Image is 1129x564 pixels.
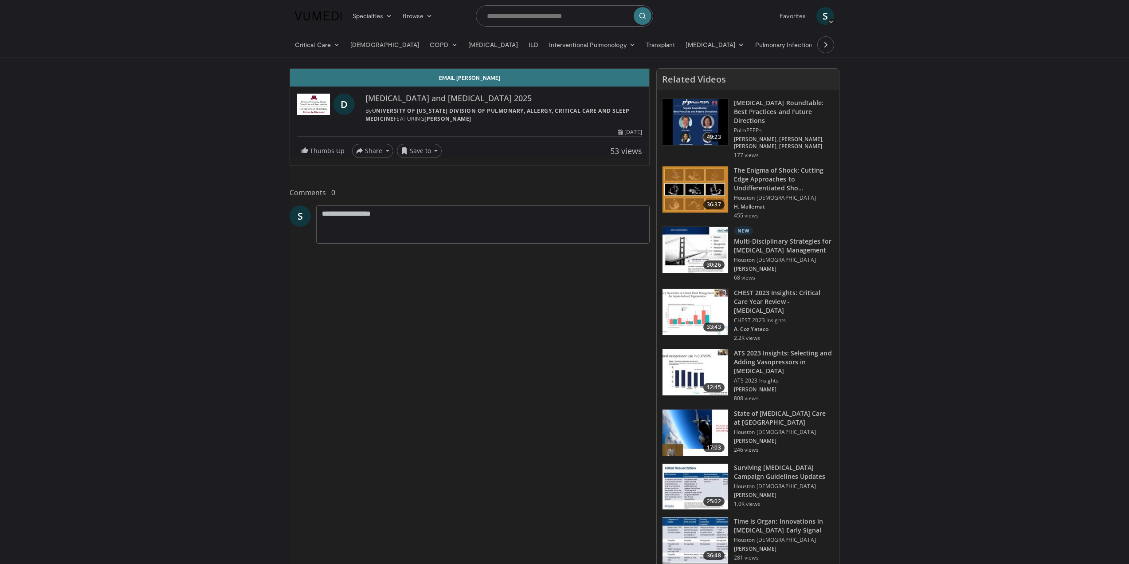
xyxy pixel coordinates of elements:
a: [DEMOGRAPHIC_DATA] [345,36,424,54]
a: 25:02 Surviving [MEDICAL_DATA] Campaign Guidelines Updates Houston [DEMOGRAPHIC_DATA] [PERSON_NAM... [662,463,834,510]
h3: Surviving [MEDICAL_DATA] Campaign Guidelines Updates [734,463,834,481]
h3: Multi-Disciplinary Strategies for [MEDICAL_DATA] Management [734,237,834,255]
p: 281 views [734,554,759,561]
span: Comments 0 [290,187,650,198]
a: S [290,205,311,227]
img: d83c8c66-eae5-469a-8dfe-32f9d3e0b9f1.150x105_q85_crop-smart_upscale.jpg [663,464,728,510]
a: 17:03 State of [MEDICAL_DATA] Care at [GEOGRAPHIC_DATA] Houston [DEMOGRAPHIC_DATA] [PERSON_NAME] ... [662,409,834,456]
p: 246 views [734,446,759,454]
p: 455 views [734,212,759,219]
p: Houston [DEMOGRAPHIC_DATA] [734,483,834,490]
a: University of [US_STATE] Division of Pulmonary, Allergy, Critical Care and Sleep Medicine [365,107,630,122]
h3: [MEDICAL_DATA] Roundtable: Best Practices and Future Directions [734,99,834,125]
p: Houston [DEMOGRAPHIC_DATA] [734,429,834,436]
img: 8074ec78-df1f-4f4d-9498-c2e72ebf8b0f.150x105_q85_crop-smart_upscale.jpg [663,289,728,335]
p: 68 views [734,274,756,281]
a: [MEDICAL_DATA] [680,36,749,54]
button: Share [352,144,393,158]
span: 25:02 [703,497,725,506]
input: Search topics, interventions [476,5,653,27]
button: Save to [397,144,442,158]
span: 36:37 [703,200,725,209]
h4: Related Videos [662,74,726,85]
p: Houston [DEMOGRAPHIC_DATA] [734,194,834,201]
a: S [816,7,834,25]
p: [PERSON_NAME], [PERSON_NAME], [PERSON_NAME], [PERSON_NAME] [734,136,834,150]
p: New [734,226,753,235]
span: 53 views [610,146,642,156]
p: 808 views [734,395,759,402]
a: 36:37 The Enigma of Shock: Cutting Edge Approaches to Undifferentiated Sho… Houston [DEMOGRAPHIC_... [662,166,834,219]
h3: The Enigma of Shock: Cutting Edge Approaches to Undifferentiated Sho… [734,166,834,193]
a: Specialties [347,7,397,25]
img: 89ad8800-9605-4e9e-b157-c4286d600175.150x105_q85_crop-smart_upscale.jpg [663,166,728,213]
img: VuMedi Logo [295,12,342,20]
img: 8ccbaed9-ea28-4827-ad78-a7af062a5bc5.150x105_q85_crop-smart_upscale.jpg [663,349,728,395]
p: 1.0K views [734,501,760,508]
img: c31b4da6-d9f8-4388-b301-058fa53cf16d.150x105_q85_crop-smart_upscale.jpg [663,99,728,145]
a: [MEDICAL_DATA] [463,36,523,54]
p: 177 views [734,152,759,159]
a: Transplant [641,36,681,54]
span: 33:43 [703,323,725,331]
p: CHEST 2023 Insights [734,317,834,324]
img: b1dff25d-05e1-4239-97e7-61dec72f3f52.150x105_q85_crop-smart_upscale.jpg [663,227,728,273]
a: Favorites [774,7,811,25]
span: 36:48 [703,551,725,560]
span: 12:45 [703,383,725,392]
h3: CHEST 2023 Insights: Critical Care Year Review - [MEDICAL_DATA] [734,288,834,315]
h3: ATS 2023 Insights: Selecting and Adding Vasopressors in [MEDICAL_DATA] [734,349,834,375]
p: [PERSON_NAME] [734,438,834,445]
div: [DATE] [618,128,642,136]
h3: Time is Organ: Innovations in [MEDICAL_DATA] Early Signal [734,517,834,535]
p: H. Mallemat [734,203,834,210]
span: 49:23 [703,133,725,142]
a: Interventional Pulmonology [544,36,641,54]
img: University of Minnesota Division of Pulmonary, Allergy, Critical Care and Sleep Medicine [297,94,330,115]
span: 30:26 [703,260,725,269]
p: 2.2K views [734,335,760,342]
div: By FEATURING [365,107,642,123]
a: COPD [424,36,463,54]
p: [PERSON_NAME] [734,265,834,272]
img: 9b9a8ab6-ae55-4080-99f2-2ed1351b7586.150x105_q85_crop-smart_upscale.jpg [663,410,728,456]
p: [PERSON_NAME] [734,492,834,499]
a: Email [PERSON_NAME] [290,69,649,87]
h4: [MEDICAL_DATA] and [MEDICAL_DATA] 2025 [365,94,642,103]
a: 49:23 [MEDICAL_DATA] Roundtable: Best Practices and Future Directions PulmPEEPs [PERSON_NAME], [P... [662,99,834,159]
h3: State of [MEDICAL_DATA] Care at [GEOGRAPHIC_DATA] [734,409,834,427]
p: [PERSON_NAME] [734,545,834,552]
a: [PERSON_NAME] [424,115,471,122]
p: PulmPEEPs [734,127,834,134]
a: 12:45 ATS 2023 Insights: Selecting and Adding Vasopressors in [MEDICAL_DATA] ATS 2023 Insights [P... [662,349,834,402]
a: 36:48 Time is Organ: Innovations in [MEDICAL_DATA] Early Signal Houston [DEMOGRAPHIC_DATA] [PERSO... [662,517,834,564]
span: 17:03 [703,443,725,452]
img: 528ab243-dc54-4412-bc6f-407f7b19ec0e.150x105_q85_crop-smart_upscale.jpg [663,517,728,564]
a: Pulmonary Infection [750,36,827,54]
p: [PERSON_NAME] [734,386,834,393]
a: Critical Care [290,36,345,54]
p: A. Coz Yataco [734,326,834,333]
p: ATS 2023 Insights [734,377,834,384]
a: 30:26 New Multi-Disciplinary Strategies for [MEDICAL_DATA] Management Houston [DEMOGRAPHIC_DATA] ... [662,226,834,281]
a: ILD [523,36,544,54]
p: Houston [DEMOGRAPHIC_DATA] [734,536,834,544]
p: Houston [DEMOGRAPHIC_DATA] [734,256,834,264]
a: Browse [397,7,438,25]
a: 33:43 CHEST 2023 Insights: Critical Care Year Review - [MEDICAL_DATA] CHEST 2023 Insights A. Coz ... [662,288,834,342]
a: D [333,94,355,115]
a: Thumbs Up [297,144,349,158]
